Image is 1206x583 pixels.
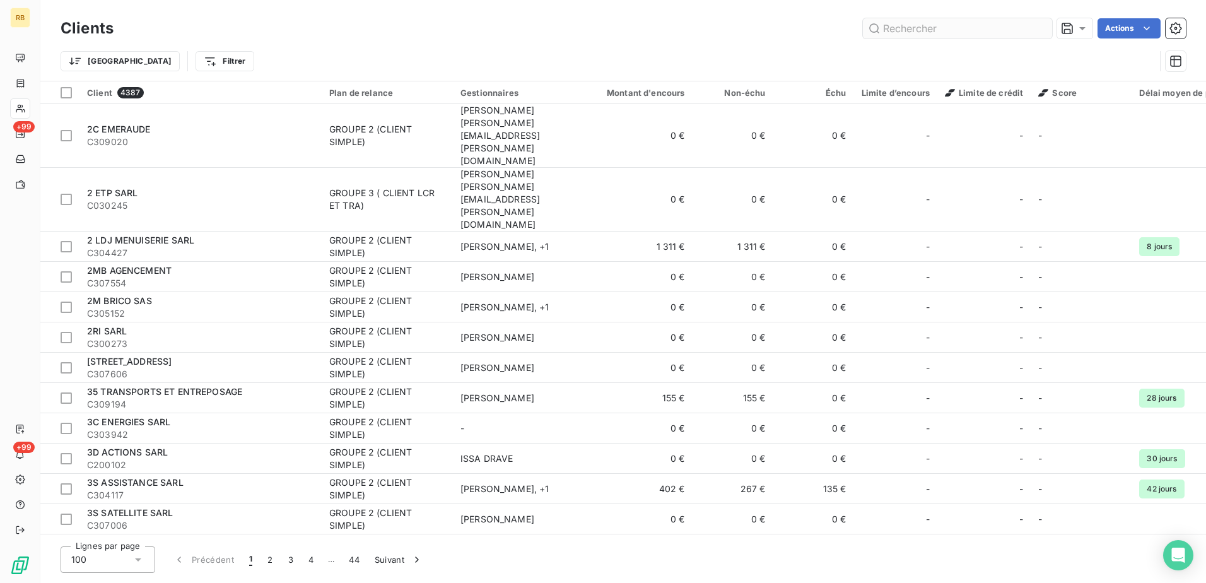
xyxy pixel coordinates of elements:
[460,301,577,314] div: [PERSON_NAME] , + 1
[584,168,693,232] td: 0 €
[773,413,854,444] td: 0 €
[1038,392,1042,403] span: -
[1019,513,1023,526] span: -
[1139,449,1185,468] span: 30 jours
[693,353,773,383] td: 0 €
[926,129,930,142] span: -
[87,235,194,245] span: 2 LDJ MENUISERIE SARL
[773,104,854,168] td: 0 €
[341,546,367,573] button: 44
[693,292,773,322] td: 0 €
[329,416,445,441] div: GROUPE 2 (CLIENT SIMPLE)
[117,87,144,98] span: 4387
[926,362,930,374] span: -
[693,444,773,474] td: 0 €
[281,546,301,573] button: 3
[1019,362,1023,374] span: -
[1038,362,1042,373] span: -
[926,240,930,253] span: -
[460,271,534,282] span: [PERSON_NAME]
[260,546,280,573] button: 2
[862,88,930,98] div: Limite d’encours
[87,368,314,380] span: C307606
[584,232,693,262] td: 1 311 €
[773,292,854,322] td: 0 €
[242,546,260,573] button: 1
[926,271,930,283] span: -
[1019,301,1023,314] span: -
[460,453,513,464] span: ISSA DRAVE
[584,474,693,504] td: 402 €
[584,322,693,353] td: 0 €
[926,301,930,314] span: -
[1019,392,1023,404] span: -
[460,362,534,373] span: [PERSON_NAME]
[1139,389,1184,408] span: 28 jours
[773,534,854,565] td: 0 €
[863,18,1052,38] input: Rechercher
[329,123,445,148] div: GROUPE 2 (CLIENT SIMPLE)
[693,413,773,444] td: 0 €
[1038,241,1042,252] span: -
[781,88,846,98] div: Échu
[61,17,114,40] h3: Clients
[773,353,854,383] td: 0 €
[329,264,445,290] div: GROUPE 2 (CLIENT SIMPLE)
[945,88,1023,98] span: Limite de crédit
[87,187,138,198] span: 2 ETP SARL
[460,483,577,495] div: [PERSON_NAME] , + 1
[329,386,445,411] div: GROUPE 2 (CLIENT SIMPLE)
[773,262,854,292] td: 0 €
[87,356,172,367] span: [STREET_ADDRESS]
[87,459,314,471] span: C200102
[693,383,773,413] td: 155 €
[87,326,127,336] span: 2RI SARL
[1019,331,1023,344] span: -
[1098,18,1161,38] button: Actions
[329,446,445,471] div: GROUPE 2 (CLIENT SIMPLE)
[926,193,930,206] span: -
[329,234,445,259] div: GROUPE 2 (CLIENT SIMPLE)
[592,88,685,98] div: Montant d'encours
[693,504,773,534] td: 0 €
[87,416,170,427] span: 3C ENERGIES SARL
[773,232,854,262] td: 0 €
[460,240,577,253] div: [PERSON_NAME] , + 1
[87,295,152,306] span: 2M BRICO SAS
[87,507,173,518] span: 3S SATELLITE SARL
[926,331,930,344] span: -
[87,489,314,502] span: C304117
[926,422,930,435] span: -
[1038,302,1042,312] span: -
[700,88,766,98] div: Non-échu
[13,442,35,453] span: +99
[249,553,252,566] span: 1
[87,265,172,276] span: 2MB AGENCEMENT
[693,168,773,232] td: 0 €
[71,553,86,566] span: 100
[1019,452,1023,465] span: -
[693,534,773,565] td: 66 €
[1019,483,1023,495] span: -
[773,322,854,353] td: 0 €
[61,51,180,71] button: [GEOGRAPHIC_DATA]
[165,546,242,573] button: Précédent
[584,383,693,413] td: 155 €
[1019,422,1023,435] span: -
[329,295,445,320] div: GROUPE 2 (CLIENT SIMPLE)
[693,232,773,262] td: 1 311 €
[329,355,445,380] div: GROUPE 2 (CLIENT SIMPLE)
[693,104,773,168] td: 0 €
[87,386,242,397] span: 35 TRANSPORTS ET ENTREPOSAGE
[87,398,314,411] span: C309194
[87,519,314,532] span: C307006
[693,262,773,292] td: 0 €
[584,504,693,534] td: 0 €
[773,383,854,413] td: 0 €
[87,199,314,212] span: C030245
[1038,271,1042,282] span: -
[773,168,854,232] td: 0 €
[10,8,30,28] div: RB
[1038,88,1077,98] span: Score
[460,514,534,524] span: [PERSON_NAME]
